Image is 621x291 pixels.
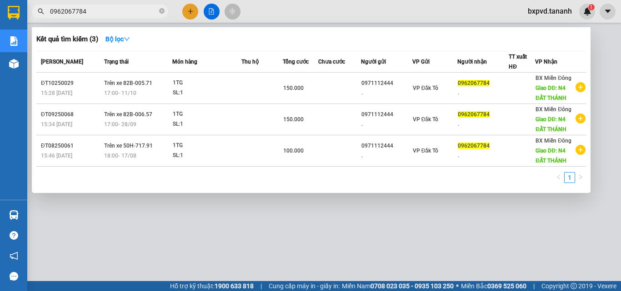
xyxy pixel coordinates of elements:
[536,85,566,101] span: Giao DĐ: N4 ĐẤT THÁNH
[564,172,575,183] li: 1
[578,174,583,180] span: right
[283,116,304,123] span: 150.000
[41,141,101,151] div: ĐT08250061
[173,151,241,161] div: SL: 1
[413,116,439,123] span: VP Đắk Tô
[105,35,130,43] strong: Bộ lọc
[575,172,586,183] li: Next Page
[535,59,557,65] span: VP Nhận
[412,59,430,65] span: VP Gửi
[9,59,19,69] img: warehouse-icon
[576,113,586,123] span: plus-circle
[361,141,412,151] div: 0971112444
[553,172,564,183] li: Previous Page
[536,116,566,133] span: Giao DĐ: N4 ĐẤT THÁNH
[457,59,487,65] span: Người nhận
[458,80,490,86] span: 0962067784
[361,88,412,98] div: .
[458,119,508,129] div: .
[553,172,564,183] button: left
[575,172,586,183] button: right
[41,90,72,96] span: 15:28 [DATE]
[41,153,72,159] span: 15:46 [DATE]
[361,59,386,65] span: Người gửi
[283,85,304,91] span: 150.000
[10,231,18,240] span: question-circle
[556,174,561,180] span: left
[38,8,44,15] span: search
[458,143,490,149] span: 0962067784
[104,153,136,159] span: 18:00 - 17/08
[173,141,241,151] div: 1TG
[10,252,18,260] span: notification
[509,54,527,70] span: TT xuất HĐ
[173,119,241,129] div: SL: 1
[9,36,19,46] img: solution-icon
[172,59,197,65] span: Món hàng
[536,106,571,113] span: BX Miền Đông
[124,36,130,42] span: down
[241,59,259,65] span: Thu hộ
[9,210,19,220] img: warehouse-icon
[8,6,20,20] img: logo-vxr
[576,145,586,155] span: plus-circle
[283,148,304,154] span: 100.000
[104,111,152,118] span: Trên xe 82B-006.57
[41,59,83,65] span: [PERSON_NAME]
[173,88,241,98] div: SL: 1
[458,151,508,160] div: .
[173,78,241,88] div: 1TG
[361,151,412,160] div: .
[576,82,586,92] span: plus-circle
[173,109,241,119] div: 1TG
[318,59,345,65] span: Chưa cước
[41,79,101,88] div: ĐT10250029
[536,75,571,81] span: BX Miền Đông
[413,148,439,154] span: VP Đắk Tô
[41,110,101,119] div: ĐT09250068
[536,148,566,164] span: Giao DĐ: N4 ĐẤT THÁNH
[104,121,136,128] span: 17:00 - 28/09
[565,173,575,182] a: 1
[104,90,136,96] span: 17:00 - 11/10
[361,79,412,88] div: 0971112444
[159,7,165,16] span: close-circle
[458,111,490,118] span: 0962067784
[10,272,18,281] span: message
[36,35,98,44] h3: Kết quả tìm kiếm ( 3 )
[104,143,153,149] span: Trên xe 50H-717.91
[98,32,137,46] button: Bộ lọcdown
[361,119,412,129] div: .
[536,138,571,144] span: BX Miền Đông
[104,59,129,65] span: Trạng thái
[361,110,412,119] div: 0971112444
[413,85,439,91] span: VP Đắk Tô
[458,88,508,98] div: .
[159,8,165,14] span: close-circle
[283,59,309,65] span: Tổng cước
[50,6,157,16] input: Tìm tên, số ĐT hoặc mã đơn
[41,121,72,128] span: 15:34 [DATE]
[104,80,152,86] span: Trên xe 82B-005.71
